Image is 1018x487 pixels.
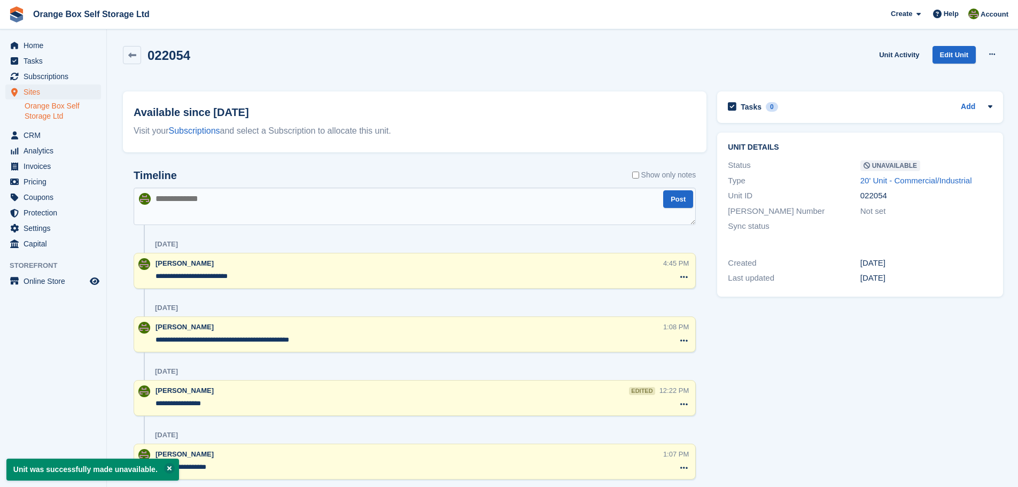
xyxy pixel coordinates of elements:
[155,367,178,376] div: [DATE]
[728,190,860,202] div: Unit ID
[860,160,920,171] span: Unavailable
[24,190,88,205] span: Coupons
[24,205,88,220] span: Protection
[663,190,693,208] button: Post
[156,386,214,395] span: [PERSON_NAME]
[5,38,101,53] a: menu
[9,6,25,22] img: stora-icon-8386f47178a22dfd0bd8f6a31ec36ba5ce8667c1dd55bd0f319d3a0aa187defe.svg
[155,431,178,439] div: [DATE]
[155,240,178,249] div: [DATE]
[968,9,979,19] img: Pippa White
[5,236,101,251] a: menu
[632,169,639,181] input: Show only notes
[134,125,696,137] div: Visit your and select a Subscription to allocate this unit.
[728,220,860,233] div: Sync status
[24,174,88,189] span: Pricing
[629,387,655,395] div: edited
[134,169,177,182] h2: Timeline
[728,159,860,172] div: Status
[138,322,150,334] img: Pippa White
[5,53,101,68] a: menu
[139,193,151,205] img: Pippa White
[728,175,860,187] div: Type
[5,190,101,205] a: menu
[5,69,101,84] a: menu
[728,205,860,218] div: [PERSON_NAME] Number
[24,84,88,99] span: Sites
[728,257,860,269] div: Created
[5,205,101,220] a: menu
[741,102,761,112] h2: Tasks
[156,259,214,267] span: [PERSON_NAME]
[728,143,992,152] h2: Unit details
[138,449,150,461] img: Pippa White
[728,272,860,284] div: Last updated
[5,84,101,99] a: menu
[24,236,88,251] span: Capital
[659,385,689,396] div: 12:22 PM
[147,48,190,63] h2: 022054
[24,53,88,68] span: Tasks
[860,176,972,185] a: 20' Unit - Commercial/Industrial
[5,221,101,236] a: menu
[25,101,101,121] a: Orange Box Self Storage Ltd
[860,272,992,284] div: [DATE]
[24,69,88,84] span: Subscriptions
[663,258,689,268] div: 4:45 PM
[155,304,178,312] div: [DATE]
[5,159,101,174] a: menu
[24,274,88,289] span: Online Store
[24,128,88,143] span: CRM
[5,128,101,143] a: menu
[860,190,992,202] div: 022054
[29,5,154,23] a: Orange Box Self Storage Ltd
[138,385,150,397] img: Pippa White
[156,450,214,458] span: [PERSON_NAME]
[134,104,696,120] h2: Available since [DATE]
[860,257,992,269] div: [DATE]
[24,38,88,53] span: Home
[6,459,179,481] p: Unit was successfully made unavailable.
[5,143,101,158] a: menu
[766,102,778,112] div: 0
[24,159,88,174] span: Invoices
[860,205,992,218] div: Not set
[891,9,912,19] span: Create
[5,174,101,189] a: menu
[932,46,976,64] a: Edit Unit
[24,221,88,236] span: Settings
[10,260,106,271] span: Storefront
[875,46,923,64] a: Unit Activity
[663,449,689,459] div: 1:07 PM
[138,258,150,270] img: Pippa White
[981,9,1008,20] span: Account
[88,275,101,288] a: Preview store
[156,323,214,331] span: [PERSON_NAME]
[944,9,959,19] span: Help
[663,322,689,332] div: 1:08 PM
[632,169,696,181] label: Show only notes
[5,274,101,289] a: menu
[24,143,88,158] span: Analytics
[961,101,975,113] a: Add
[169,126,220,135] a: Subscriptions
